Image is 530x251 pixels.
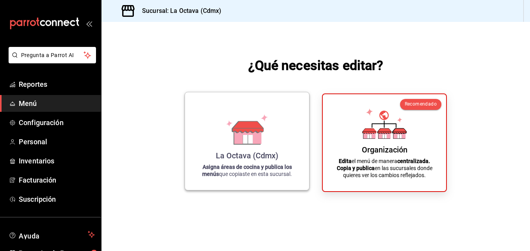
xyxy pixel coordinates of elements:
span: Menú [19,98,95,109]
strong: centralizada. [397,158,430,164]
strong: Edita [339,158,352,164]
strong: Asigna áreas de cocina y publica los menús [202,164,292,177]
span: Pregunta a Parrot AI [21,51,84,59]
button: Pregunta a Parrot AI [9,47,96,63]
span: Facturación [19,175,95,185]
p: que copiaste en esta sucursal. [194,163,300,177]
div: Organización [362,145,407,154]
span: Reportes [19,79,95,90]
span: Personal [19,136,95,147]
strong: Copia y publica [337,165,375,171]
span: Suscripción [19,194,95,204]
div: La Octava (Cdmx) [216,151,278,160]
span: Ayuda [19,230,85,239]
span: Recomendado [405,101,437,107]
span: Inventarios [19,156,95,166]
span: Configuración [19,117,95,128]
h1: ¿Qué necesitas editar? [248,56,384,75]
a: Pregunta a Parrot AI [5,57,96,65]
h3: Sucursal: La Octava (Cdmx) [136,6,221,16]
p: el menú de manera en las sucursales donde quieres ver los cambios reflejados. [332,158,437,179]
button: open_drawer_menu [86,20,92,27]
